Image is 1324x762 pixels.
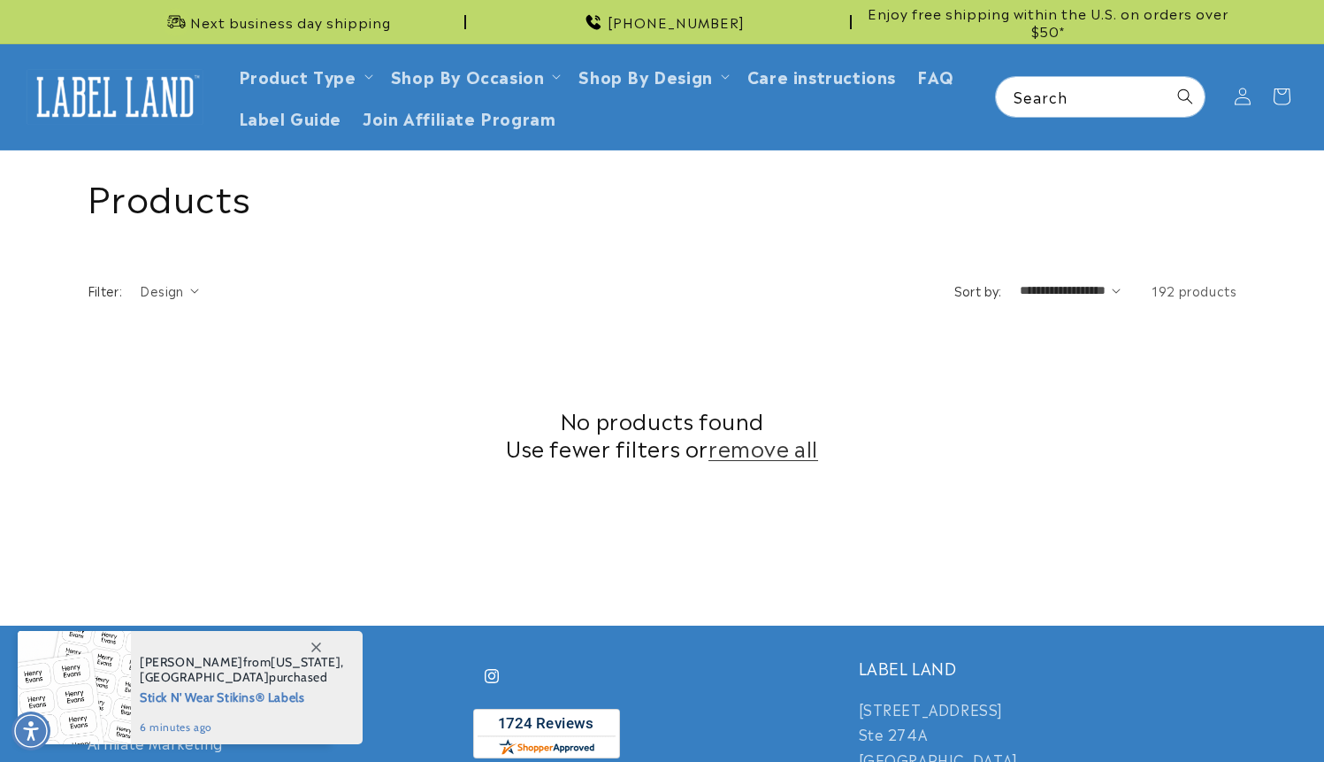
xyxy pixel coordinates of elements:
span: from , purchased [140,655,344,685]
span: [US_STATE] [271,654,341,670]
span: Design [140,281,183,299]
span: Label Guide [239,107,342,127]
button: Search [1166,77,1205,116]
h2: LABEL LAND [859,658,1237,678]
summary: Shop By Occasion [380,55,569,96]
span: Enjoy free shipping within the U.S. on orders over $50* [859,4,1237,39]
span: 6 minutes ago [140,720,344,735]
a: Label Land [20,63,210,131]
span: Join Affiliate Program [363,107,555,127]
a: FAQ [907,55,965,96]
summary: Product Type [228,55,380,96]
iframe: Gorgias live chat messenger [1147,686,1306,744]
div: Accessibility Menu [11,712,50,750]
a: Product Type [239,64,356,88]
img: Label Land [27,69,203,124]
h1: Products [88,173,1237,219]
h2: Filter: [88,281,123,300]
span: Stick N' Wear Stikins® Labels [140,685,344,707]
a: Label Guide [228,96,353,138]
span: [PERSON_NAME] [140,654,243,670]
span: Shop By Occasion [391,65,545,86]
span: [GEOGRAPHIC_DATA] [140,669,269,685]
h2: No products found Use fewer filters or [88,406,1237,461]
a: remove all [708,434,818,461]
span: Next business day shipping [190,13,391,31]
a: Care instructions [737,55,907,96]
span: Care instructions [747,65,896,86]
span: [PHONE_NUMBER] [608,13,745,31]
span: FAQ [917,65,954,86]
a: Shop By Design [578,64,712,88]
label: Sort by: [954,281,1002,299]
summary: Shop By Design [568,55,736,96]
span: 192 products [1152,281,1236,299]
a: Join Affiliate Program [352,96,566,138]
summary: Design (0 selected) [140,281,199,300]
